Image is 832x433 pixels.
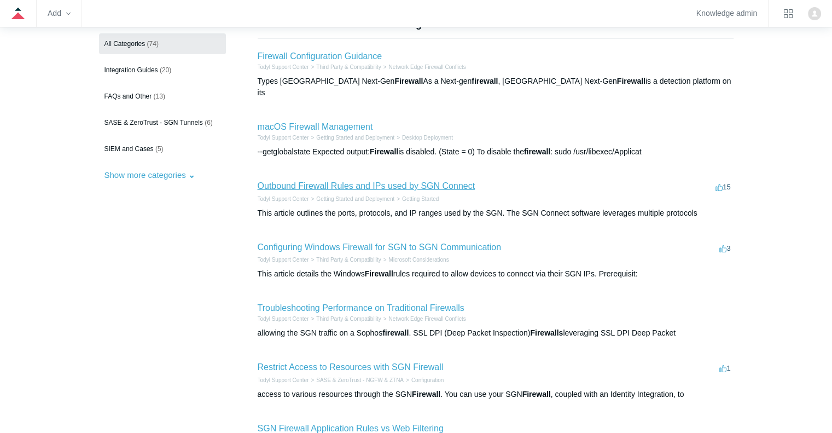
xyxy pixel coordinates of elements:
[258,362,444,372] a: Restrict Access to Resources with SGN Firewall
[309,134,394,142] li: Getting Started and Deployment
[258,376,309,384] li: Todyl Support Center
[258,389,734,400] div: access to various resources through the SGN . You can use your SGN , coupled with an Identity Int...
[99,33,226,54] a: All Categories (74)
[316,196,394,202] a: Getting Started and Deployment
[808,7,821,20] img: user avatar
[258,268,734,280] div: This article details the Windows rules required to allow devices to connect via their SGN IPs. Pr...
[382,328,409,337] em: firewall
[258,377,309,383] a: Todyl Support Center
[104,145,154,153] span: SIEM and Cases
[617,77,645,85] em: Firewall
[258,122,373,131] a: macOS Firewall Management
[160,66,171,74] span: (20)
[472,77,498,85] em: firewall
[316,257,381,263] a: Third Party & Compatibility
[389,257,449,263] a: Microsoft Considerations
[404,376,444,384] li: Configuration
[48,10,71,16] zd-hc-trigger: Add
[411,377,444,383] a: Configuration
[258,256,309,264] li: Todyl Support Center
[104,119,203,126] span: SASE & ZeroTrust - SGN Tunnels
[394,134,453,142] li: Desktop Deployment
[258,64,309,70] a: Todyl Support Center
[309,315,381,323] li: Third Party & Compatibility
[381,315,466,323] li: Network Edge Firewall Conflicts
[258,51,382,61] a: Firewall Configuration Guidance
[99,138,226,159] a: SIEM and Cases (5)
[99,60,226,80] a: Integration Guides (20)
[309,63,381,71] li: Third Party & Compatibility
[719,364,730,372] span: 1
[316,377,404,383] a: SASE & ZeroTrust - NGFW & ZTNA
[530,328,563,337] em: Firewalls
[104,40,146,48] span: All Categories
[370,147,398,156] em: Firewall
[258,196,309,202] a: Todyl Support Center
[258,257,309,263] a: Todyl Support Center
[389,316,466,322] a: Network Edge Firewall Conflicts
[258,424,444,433] a: SGN Firewall Application Rules vs Web Filtering
[389,64,466,70] a: Network Edge Firewall Conflicts
[258,181,475,190] a: Outbound Firewall Rules and IPs used by SGN Connect
[154,93,165,100] span: (13)
[258,135,309,141] a: Todyl Support Center
[394,77,423,85] em: Firewall
[316,64,381,70] a: Third Party & Compatibility
[309,256,381,264] li: Third Party & Compatibility
[381,63,466,71] li: Network Edge Firewall Conflicts
[104,66,158,74] span: Integration Guides
[258,207,734,219] div: This article outlines the ports, protocols, and IP ranges used by the SGN. The SGN Connect softwa...
[522,390,551,399] em: Firewall
[99,165,201,185] button: Show more categories
[258,134,309,142] li: Todyl Support Center
[258,327,734,339] div: allowing the SGN traffic on a Sophos . SSL DPI (Deep Packet Inspection) leveraging SSL DPI Deep P...
[155,145,164,153] span: (5)
[524,147,550,156] em: firewall
[258,63,309,71] li: Todyl Support Center
[316,135,394,141] a: Getting Started and Deployment
[147,40,159,48] span: (74)
[309,195,394,203] li: Getting Started and Deployment
[381,256,449,264] li: Microsoft Considerations
[258,243,501,252] a: Configuring Windows Firewall for SGN to SGN Communication
[309,376,404,384] li: SASE & ZeroTrust - NGFW & ZTNA
[316,316,381,322] a: Third Party & Compatibility
[696,10,757,16] a: Knowledge admin
[258,315,309,323] li: Todyl Support Center
[104,93,152,100] span: FAQs and Other
[719,244,730,252] span: 3
[808,7,821,20] zd-hc-trigger: Click your profile icon to open the profile menu
[205,119,213,126] span: (6)
[258,146,734,158] div: --getglobalstate Expected output: is disabled. (State = 0) To disable the : sudo /usr/libexec/App...
[99,86,226,107] a: FAQs and Other (13)
[365,269,393,278] em: Firewall
[258,76,734,99] div: Types [GEOGRAPHIC_DATA] Next-Gen As a Next-gen , [GEOGRAPHIC_DATA] Next-Gen is a detection platfo...
[394,195,439,203] li: Getting Started
[258,195,309,203] li: Todyl Support Center
[402,196,439,202] a: Getting Started
[258,303,464,313] a: Troubleshooting Performance on Traditional Firewalls
[715,183,730,191] span: 15
[402,135,453,141] a: Desktop Deployment
[412,390,440,399] em: Firewall
[258,316,309,322] a: Todyl Support Center
[99,112,226,133] a: SASE & ZeroTrust - SGN Tunnels (6)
